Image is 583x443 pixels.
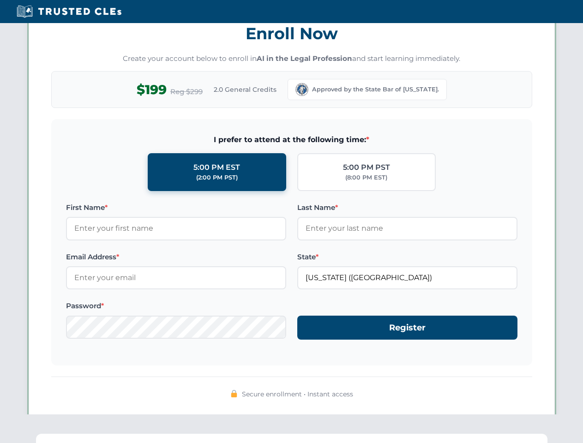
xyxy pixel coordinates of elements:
h3: Enroll Now [51,19,532,48]
strong: AI in the Legal Profession [257,54,352,63]
input: Enter your last name [297,217,517,240]
img: 🔒 [230,390,238,397]
label: First Name [66,202,286,213]
span: Secure enrollment • Instant access [242,389,353,399]
div: 5:00 PM EST [193,162,240,174]
span: Reg $299 [170,86,203,97]
input: Nevada (NV) [297,266,517,289]
span: I prefer to attend at the following time: [66,134,517,146]
div: (2:00 PM PST) [196,173,238,182]
div: 5:00 PM PST [343,162,390,174]
p: Create your account below to enroll in and start learning immediately. [51,54,532,64]
label: Password [66,300,286,311]
input: Enter your email [66,266,286,289]
img: Nevada Bar [295,83,308,96]
input: Enter your first name [66,217,286,240]
span: $199 [137,79,167,100]
label: Last Name [297,202,517,213]
img: Trusted CLEs [14,5,124,18]
div: (8:00 PM EST) [345,173,387,182]
button: Register [297,316,517,340]
span: Approved by the State Bar of [US_STATE]. [312,85,439,94]
label: State [297,251,517,263]
span: 2.0 General Credits [214,84,276,95]
label: Email Address [66,251,286,263]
